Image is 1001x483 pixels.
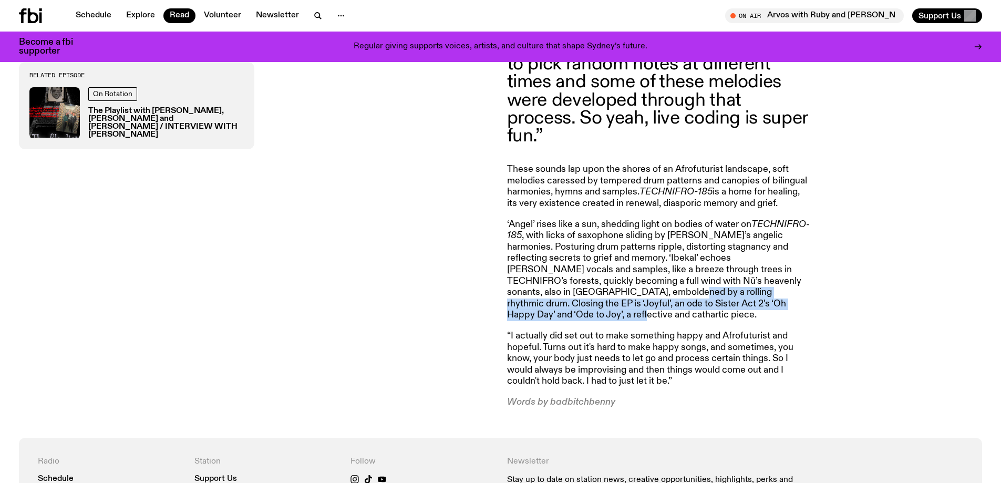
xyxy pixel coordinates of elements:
[639,187,713,197] em: TECHNIFRO-185
[163,8,195,23] a: Read
[350,457,494,467] h4: Follow
[354,42,647,52] p: Regular giving supports voices, artists, and culture that shape Sydney’s future.
[507,164,810,209] p: These sounds lap upon the shores of an Afrofuturist landscape, soft melodies caressed by tempered...
[919,11,961,20] span: Support Us
[29,87,244,139] a: On RotationThe Playlist with [PERSON_NAME], [PERSON_NAME] and [PERSON_NAME] / INTERVIEW WITH [PER...
[88,107,244,139] h3: The Playlist with [PERSON_NAME], [PERSON_NAME] and [PERSON_NAME] / INTERVIEW WITH [PERSON_NAME]
[194,475,237,483] a: Support Us
[120,8,161,23] a: Explore
[38,457,182,467] h4: Radio
[507,457,807,467] h4: Newsletter
[507,397,810,408] p: Words by badbitchbenny
[250,8,305,23] a: Newsletter
[19,38,86,56] h3: Become a fbi supporter
[725,8,904,23] button: On AirArvos with Ruby and [PERSON_NAME]
[38,475,74,483] a: Schedule
[69,8,118,23] a: Schedule
[507,219,810,321] p: ‘Angel’ rises like a sun, shedding light on bodies of water on , with licks of saxophone sliding ...
[912,8,982,23] button: Support Us
[198,8,247,23] a: Volunteer
[507,19,810,145] blockquote: “Some of these songs I just picked a scale and then asked the computer to pick random notes at di...
[194,457,338,467] h4: Station
[507,331,810,387] p: “I actually did set out to make something happy and Afrofuturist and hopeful. Turns out it's hard...
[29,73,244,78] h3: Related Episode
